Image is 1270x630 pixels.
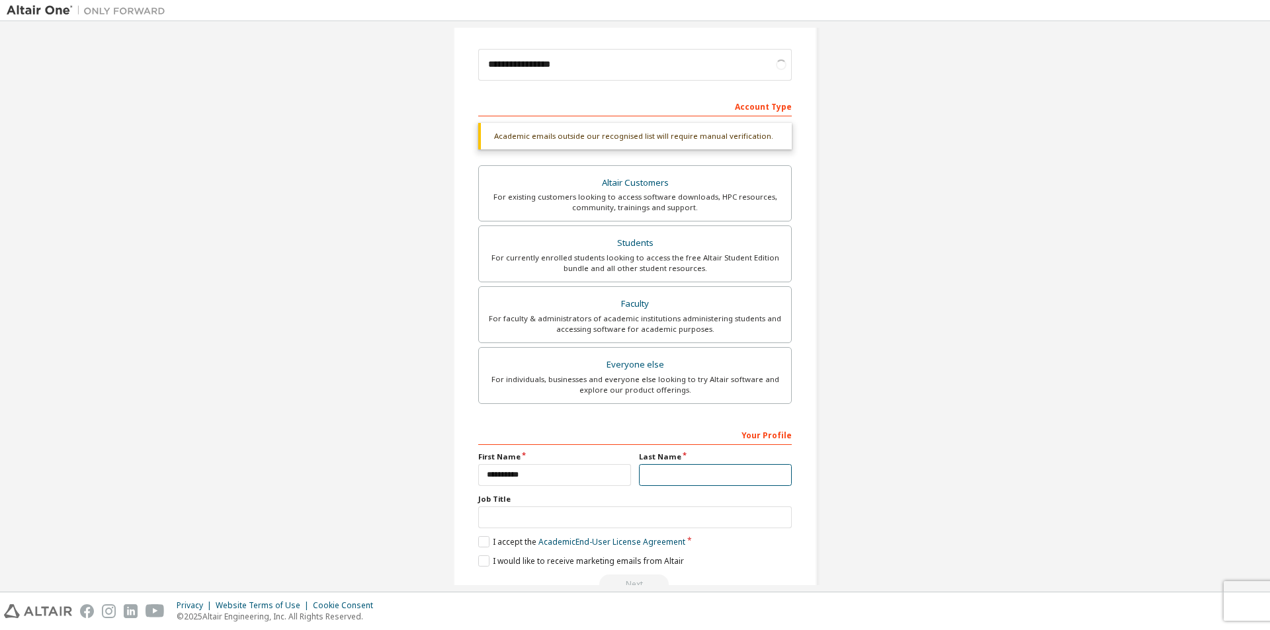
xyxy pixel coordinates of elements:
label: Last Name [639,452,792,462]
div: Altair Customers [487,174,783,192]
a: Academic End-User License Agreement [538,536,685,547]
img: youtube.svg [146,604,165,618]
img: facebook.svg [80,604,94,618]
div: For faculty & administrators of academic institutions administering students and accessing softwa... [487,313,783,335]
img: altair_logo.svg [4,604,72,618]
p: © 2025 Altair Engineering, Inc. All Rights Reserved. [177,611,381,622]
div: Students [487,234,783,253]
div: Privacy [177,600,216,611]
div: Website Terms of Use [216,600,313,611]
img: linkedin.svg [124,604,138,618]
div: Academic emails outside our recognised list will require manual verification. [478,123,792,149]
div: For existing customers looking to access software downloads, HPC resources, community, trainings ... [487,192,783,213]
div: For currently enrolled students looking to access the free Altair Student Edition bundle and all ... [487,253,783,274]
img: Altair One [7,4,172,17]
div: Please wait while checking email ... [478,574,792,594]
label: First Name [478,452,631,462]
label: I accept the [478,536,685,547]
img: instagram.svg [102,604,116,618]
label: I would like to receive marketing emails from Altair [478,555,684,567]
div: Faculty [487,295,783,313]
div: Account Type [478,95,792,116]
div: Your Profile [478,424,792,445]
label: Job Title [478,494,792,504]
div: For individuals, businesses and everyone else looking to try Altair software and explore our prod... [487,374,783,395]
div: Cookie Consent [313,600,381,611]
div: Everyone else [487,356,783,374]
